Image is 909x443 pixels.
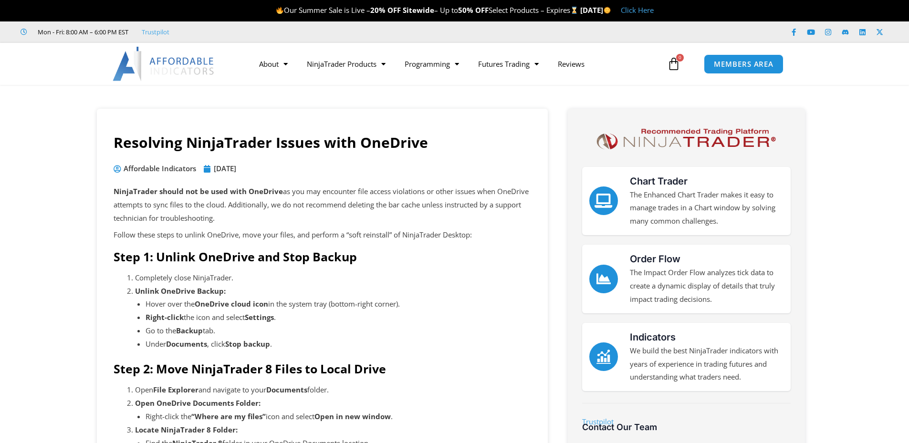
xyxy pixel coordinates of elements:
li: the icon and select . [146,311,531,324]
p: Follow these steps to unlink OneDrive, move your files, and perform a “soft reinstall” of NinjaTr... [114,228,531,242]
a: Trustpilot [142,28,169,36]
img: 🌞 [604,7,611,14]
p: as you may encounter file access violations or other issues when OneDrive attempts to sync files ... [114,185,531,225]
a: Chart Trader [630,175,688,187]
img: NinjaTrader Logo | Affordable Indicators – NinjaTrader [592,125,780,153]
a: Click Here [621,5,654,15]
strong: Documents [266,385,307,394]
a: Trustpilot [582,417,614,426]
strong: Stop backup [225,339,270,349]
strong: Step 1: Unlink OneDrive and Stop Backup [114,248,357,265]
strong: NinjaTrader should not be used with OneDrive [114,186,283,196]
img: ⌛ [571,7,578,14]
strong: Open in new window [314,412,391,421]
strong: 50% OFF [458,5,489,15]
strong: Backup [176,326,203,335]
span: Our Summer Sale is Live – – Up to Select Products – Expires [276,5,580,15]
strong: [DATE] [580,5,611,15]
strong: Step 2: Move NinjaTrader 8 Files to Local Drive [114,361,386,377]
strong: Settings [245,312,274,322]
p: We build the best NinjaTrader indicators with years of experience in trading futures and understa... [630,344,784,384]
li: Under , click . [146,338,531,351]
a: Chart Trader [589,186,618,215]
strong: “Where are my files” [191,412,266,421]
a: Indicators [589,342,618,371]
strong: Locate NinjaTrader 8 Folder: [135,425,238,434]
li: Open and navigate to your folder. [135,383,531,397]
h3: Contact Our Team [582,422,791,433]
a: MEMBERS AREA [704,54,784,74]
strong: Documents [166,339,207,349]
p: The Impact Order Flow analyzes tick data to create a dynamic display of details that truly impact... [630,266,784,306]
strong: 20% OFF [370,5,401,15]
strong: Sitewide [403,5,434,15]
strong: Open OneDrive Documents Folder: [135,398,261,408]
li: Right-click the icon and select . [146,410,531,423]
a: NinjaTrader Products [297,53,395,75]
span: MEMBERS AREA [714,61,773,68]
nav: Menu [250,53,665,75]
p: The Enhanced Chart Trader makes it easy to manage trades in a Chart window by solving many common... [630,188,784,228]
a: 0 [653,50,695,78]
strong: Unlink OneDrive Backup: [135,286,226,296]
img: LogoAI | Affordable Indicators – NinjaTrader [113,47,215,81]
strong: File Explorer [153,385,199,394]
strong: OneDrive cloud icon [195,299,268,309]
span: Mon - Fri: 8:00 AM – 6:00 PM EST [35,26,128,38]
a: Programming [395,53,469,75]
span: Affordable Indicators [121,162,196,175]
li: Hover over the in the system tray (bottom-right corner). [146,298,531,311]
h1: Resolving NinjaTrader Issues with OneDrive [114,133,531,153]
a: Order Flow [630,253,680,265]
a: Reviews [548,53,594,75]
time: [DATE] [214,164,236,173]
span: 0 [676,54,684,62]
a: Order Flow [589,265,618,293]
a: Futures Trading [469,53,548,75]
li: Go to the tab. [146,324,531,338]
a: Indicators [630,331,676,343]
li: Completely close NinjaTrader. [135,271,531,285]
strong: Right-click [146,312,184,322]
a: About [250,53,297,75]
img: 🔥 [276,7,283,14]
